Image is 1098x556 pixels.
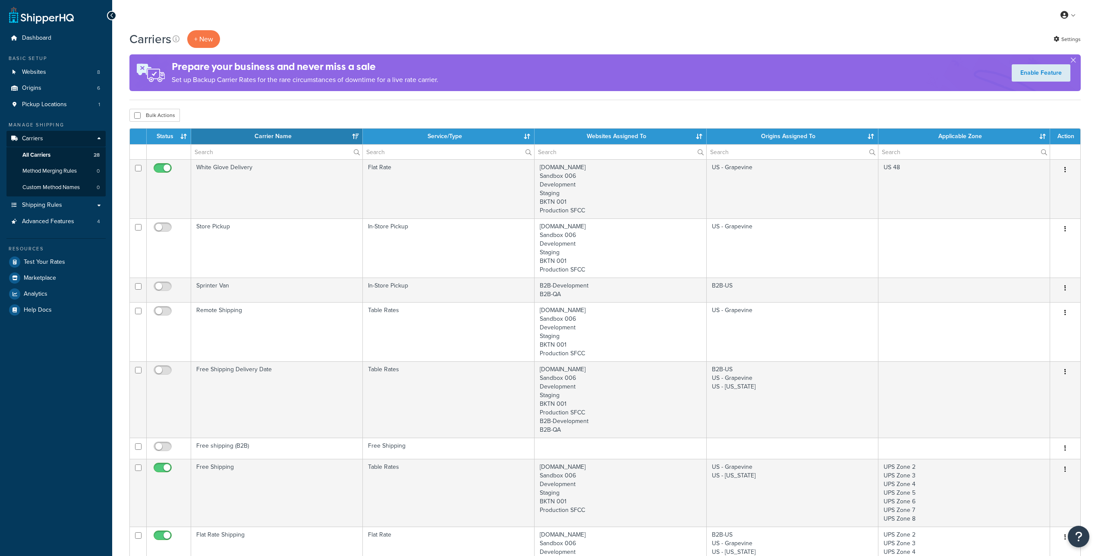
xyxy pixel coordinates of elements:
td: US 48 [878,159,1050,218]
a: Marketplace [6,270,106,286]
a: Websites 8 [6,64,106,80]
a: Settings [1054,33,1081,45]
a: Enable Feature [1012,64,1070,82]
td: [DOMAIN_NAME] Sandbox 006 Development Staging BKTN 001 Production SFCC [535,218,706,278]
span: Advanced Features [22,218,74,225]
a: Custom Method Names 0 [6,180,106,196]
td: [DOMAIN_NAME] Sandbox 006 Development Staging BKTN 001 Production SFCC [535,302,706,361]
td: Free Shipping Delivery Date [191,361,363,438]
span: 28 [94,152,100,159]
td: US - Grapevine [707,218,878,278]
td: B2B-Development B2B-QA [535,278,706,302]
input: Search [535,145,706,159]
span: Origins [22,85,41,92]
th: Origins Assigned To: activate to sort column ascending [707,129,878,144]
button: + New [187,30,220,48]
th: Action [1050,129,1080,144]
th: Websites Assigned To: activate to sort column ascending [535,129,706,144]
td: In-Store Pickup [363,278,535,302]
span: Websites [22,69,46,76]
td: Free shipping (B2B) [191,438,363,459]
td: [DOMAIN_NAME] Sandbox 006 Development Staging BKTN 001 Production SFCC [535,159,706,218]
a: All Carriers 28 [6,147,106,163]
li: Carriers [6,131,106,196]
a: Test Your Rates [6,254,106,270]
th: Status: activate to sort column ascending [147,129,191,144]
td: Remote Shipping [191,302,363,361]
a: Help Docs [6,302,106,318]
li: Pickup Locations [6,97,106,113]
li: Websites [6,64,106,80]
span: Custom Method Names [22,184,80,191]
button: Bulk Actions [129,109,180,122]
td: B2B-US [707,278,878,302]
td: Free Shipping [363,438,535,459]
a: Advanced Features 4 [6,214,106,230]
td: Table Rates [363,361,535,438]
span: 0 [97,167,100,175]
li: Custom Method Names [6,180,106,196]
input: Search [878,145,1050,159]
a: Origins 6 [6,80,106,96]
span: 8 [97,69,100,76]
td: UPS Zone 2 UPS Zone 3 UPS Zone 4 UPS Zone 5 UPS Zone 6 UPS Zone 7 UPS Zone 8 [878,459,1050,527]
li: Origins [6,80,106,96]
span: 1 [98,101,100,108]
span: 4 [97,218,100,225]
p: Set up Backup Carrier Rates for the rare circumstances of downtime for a live rate carrier. [172,74,438,86]
a: Method Merging Rules 0 [6,163,106,179]
td: In-Store Pickup [363,218,535,278]
span: Analytics [24,291,47,298]
span: Shipping Rules [22,202,62,209]
input: Search [191,145,362,159]
td: US - Grapevine [707,302,878,361]
th: Carrier Name: activate to sort column ascending [191,129,363,144]
li: Method Merging Rules [6,163,106,179]
span: Pickup Locations [22,101,67,108]
div: Manage Shipping [6,121,106,129]
td: Store Pickup [191,218,363,278]
th: Applicable Zone: activate to sort column ascending [878,129,1050,144]
li: Advanced Features [6,214,106,230]
span: Dashboard [22,35,51,42]
span: Help Docs [24,306,52,314]
img: ad-rules-rateshop-fe6ec290ccb7230408bd80ed9643f0289d75e0ffd9eb532fc0e269fcd187b520.png [129,54,172,91]
td: Free Shipping [191,459,363,527]
td: US - Grapevine [707,159,878,218]
input: Search [363,145,534,159]
td: B2B-US US - Grapevine US - [US_STATE] [707,361,878,438]
td: White Glove Delivery [191,159,363,218]
h4: Prepare your business and never miss a sale [172,60,438,74]
span: Method Merging Rules [22,167,77,175]
a: Shipping Rules [6,197,106,213]
td: Table Rates [363,302,535,361]
span: 0 [97,184,100,191]
h1: Carriers [129,31,171,47]
div: Basic Setup [6,55,106,62]
span: 6 [97,85,100,92]
input: Search [707,145,878,159]
li: All Carriers [6,147,106,163]
span: Test Your Rates [24,259,65,266]
a: Carriers [6,131,106,147]
span: Carriers [22,135,43,142]
button: Open Resource Center [1068,526,1089,547]
th: Service/Type: activate to sort column ascending [363,129,535,144]
span: Marketplace [24,275,56,282]
a: ShipperHQ Home [9,6,74,24]
div: Resources [6,245,106,253]
td: [DOMAIN_NAME] Sandbox 006 Development Staging BKTN 001 Production SFCC [535,459,706,527]
a: Analytics [6,286,106,302]
td: Flat Rate [363,159,535,218]
td: US - Grapevine US - [US_STATE] [707,459,878,527]
a: Dashboard [6,30,106,46]
span: All Carriers [22,152,50,159]
td: [DOMAIN_NAME] Sandbox 006 Development Staging BKTN 001 Production SFCC B2B-Development B2B-QA [535,361,706,438]
td: Sprinter Van [191,278,363,302]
